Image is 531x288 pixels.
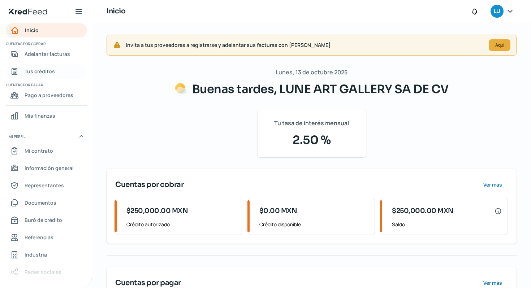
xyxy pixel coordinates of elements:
[259,206,297,216] span: $0.00 MXN
[6,161,87,175] a: Información general
[25,146,53,155] span: Mi contrato
[126,220,236,229] span: Crédito autorizado
[9,133,25,140] span: Mi perfil
[266,131,357,149] span: 2.50 %
[25,198,56,207] span: Documentos
[25,67,55,76] span: Tus créditos
[392,220,502,229] span: Saldo
[25,91,73,100] span: Pago a proveedores
[25,26,39,35] span: Inicio
[6,248,87,262] a: Industria
[6,23,87,38] a: Inicio
[489,39,510,51] button: Aquí
[115,179,184,190] span: Cuentas por cobrar
[6,213,87,227] a: Buró de crédito
[259,220,369,229] span: Crédito disponible
[276,67,347,78] span: Lunes, 13 de octubre 2025
[25,181,64,190] span: Representantes
[25,267,61,276] span: Redes sociales
[477,178,508,192] button: Ver más
[6,109,87,123] a: Mis finanzas
[25,49,70,58] span: Adelantar facturas
[25,163,74,173] span: Información general
[6,265,87,279] a: Redes sociales
[25,111,55,120] span: Mis finanzas
[495,43,504,47] span: Aquí
[274,118,349,128] span: Tu tasa de interés mensual
[483,280,502,285] span: Ver más
[192,82,449,96] span: Buenas tardes, LUNE ART GALLERY SA DE CV
[6,64,87,79] a: Tus créditos
[126,40,483,49] span: Invita a tus proveedores a registrarse y adelantar sus facturas con [PERSON_NAME]
[494,7,500,16] span: LU
[6,88,87,102] a: Pago a proveedores
[107,6,125,17] h1: Inicio
[6,178,87,193] a: Representantes
[483,182,502,187] span: Ver más
[392,206,454,216] span: $250,000.00 MXN
[25,215,62,224] span: Buró de crédito
[6,40,86,47] span: Cuentas por cobrar
[175,83,186,94] img: Saludos
[25,233,53,242] span: Referencias
[126,206,188,216] span: $250,000.00 MXN
[6,230,87,245] a: Referencias
[6,47,87,61] a: Adelantar facturas
[6,82,86,88] span: Cuentas por pagar
[6,196,87,210] a: Documentos
[6,144,87,158] a: Mi contrato
[25,250,47,259] span: Industria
